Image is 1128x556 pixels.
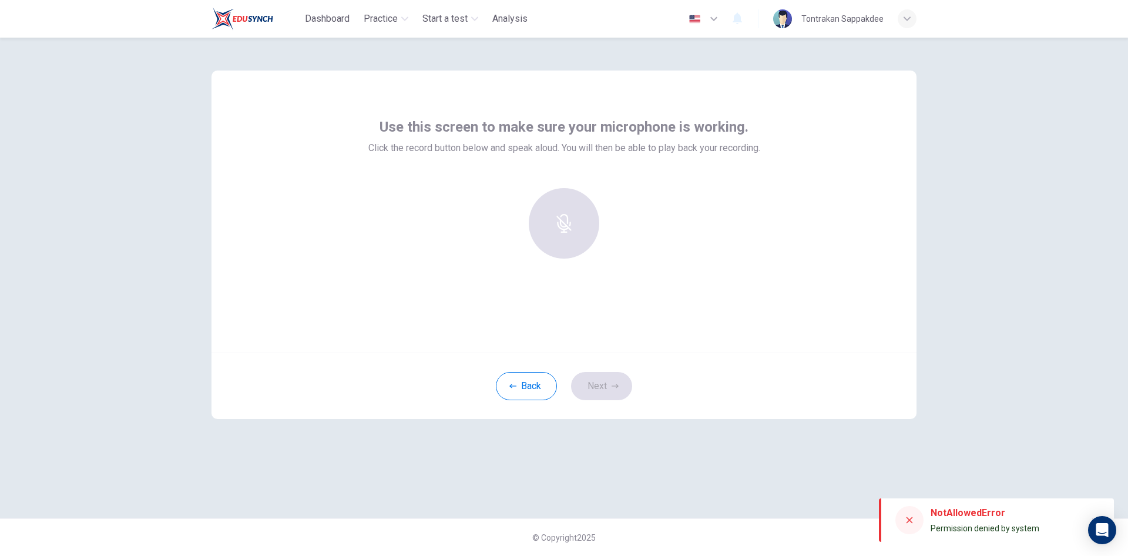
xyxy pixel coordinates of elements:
div: NotAllowedError [931,506,1039,520]
div: Tontrakan Sappakdee [801,12,884,26]
button: Analysis [488,8,532,29]
span: Start a test [422,12,468,26]
span: Dashboard [305,12,350,26]
img: Profile picture [773,9,792,28]
span: Use this screen to make sure your microphone is working. [380,118,748,136]
button: Back [496,372,557,400]
a: Train Test logo [211,7,300,31]
button: Start a test [418,8,483,29]
span: Click the record button below and speak aloud. You will then be able to play back your recording. [368,141,760,155]
span: © Copyright 2025 [532,533,596,542]
button: Practice [359,8,413,29]
span: Analysis [492,12,528,26]
img: en [687,15,702,24]
span: Permission denied by system [931,524,1039,533]
button: Dashboard [300,8,354,29]
span: Practice [364,12,398,26]
img: Train Test logo [211,7,273,31]
div: Open Intercom Messenger [1088,516,1116,544]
